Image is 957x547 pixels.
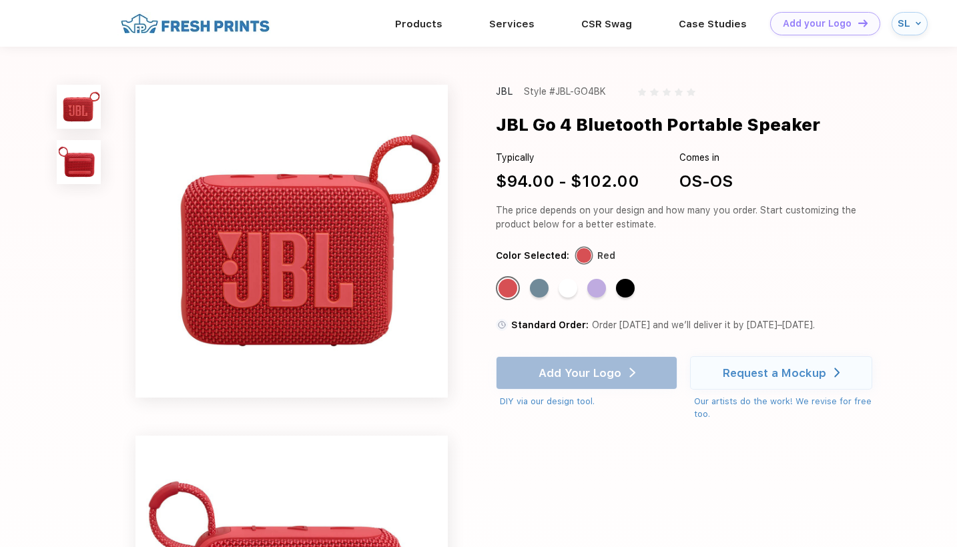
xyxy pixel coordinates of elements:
[500,395,677,408] div: DIY via our design tool.
[783,18,852,29] div: Add your Logo
[597,249,615,263] div: Red
[663,88,671,96] img: gray_star.svg
[650,88,658,96] img: gray_star.svg
[57,85,101,129] img: func=resize&h=100
[638,88,646,96] img: gray_star.svg
[496,319,508,331] img: standard order
[496,203,888,231] div: The price depends on your design and how many you order. Start customizing the product below for ...
[496,85,514,99] div: JBL
[559,279,577,298] div: White
[117,12,274,35] img: fo%20logo%202.webp
[581,18,632,30] a: CSR Swag
[834,368,840,378] img: white arrow
[694,395,888,421] div: Our artists do the work! We revise for free too.
[592,320,815,330] span: Order [DATE] and we’ll deliver it by [DATE]–[DATE].
[679,169,733,193] div: OS-OS
[916,21,921,26] img: arrow_down_blue.svg
[616,279,635,298] div: Black
[858,19,868,27] img: DT
[496,112,820,137] div: JBL Go 4 Bluetooth Portable Speaker
[496,151,639,165] div: Typically
[587,279,606,298] div: Purple
[489,18,535,30] a: Services
[898,18,912,29] div: SL
[530,279,549,298] div: Blue
[524,85,606,99] div: Style #JBL-GO4BK
[57,140,101,184] img: func=resize&h=100
[499,279,517,298] div: Red
[687,88,695,96] img: gray_star.svg
[496,249,569,263] div: Color Selected:
[496,169,639,193] div: $94.00 - $102.00
[135,85,448,397] img: func=resize&h=640
[675,88,683,96] img: gray_star.svg
[679,151,733,165] div: Comes in
[723,366,826,380] div: Request a Mockup
[395,18,442,30] a: Products
[511,320,589,330] span: Standard Order:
